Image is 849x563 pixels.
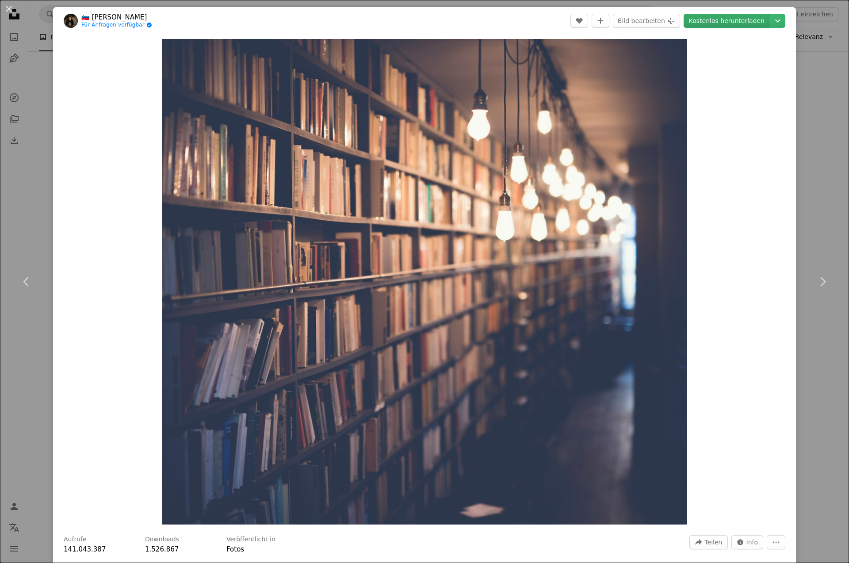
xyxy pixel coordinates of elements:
[767,535,785,549] button: Weitere Aktionen
[746,536,758,549] span: Info
[226,545,244,553] a: Fotos
[731,535,764,549] button: Statistiken zu diesem Bild
[570,14,588,28] button: Gefällt mir
[226,535,275,544] h3: Veröffentlicht in
[613,14,680,28] button: Bild bearbeiten
[145,545,179,553] span: 1.526.867
[64,545,106,553] span: 141.043.387
[81,22,152,29] a: Für Anfragen verfügbar
[64,535,87,544] h3: Aufrufe
[796,239,849,324] a: Weiter
[81,13,152,22] a: 🇸🇮 [PERSON_NAME]
[64,14,78,28] img: Zum Profil von 🇸🇮 Janko Ferlič
[704,536,722,549] span: Teilen
[592,14,609,28] button: Zu Kollektion hinzufügen
[162,39,687,525] img: Foto der Bibliothek mit eingeschaltetem Licht
[145,535,179,544] h3: Downloads
[689,535,727,549] button: Dieses Bild teilen
[770,14,785,28] button: Downloadgröße auswählen
[162,39,687,525] button: Dieses Bild heranzoomen
[684,14,770,28] a: Kostenlos herunterladen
